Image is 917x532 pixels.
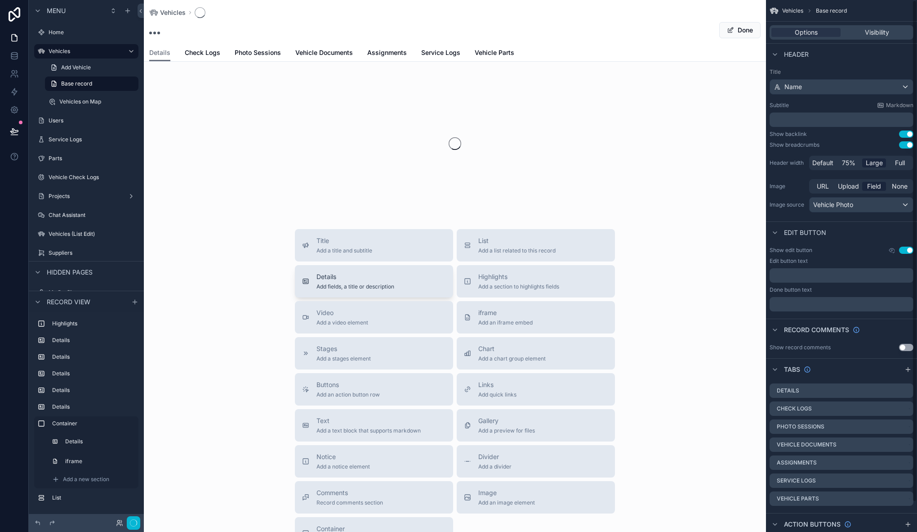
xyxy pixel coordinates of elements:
[49,29,137,36] label: Home
[47,6,66,15] span: Menu
[316,344,371,353] span: Stages
[777,441,837,448] label: Vehicle Documents
[185,45,220,63] a: Check Logs
[235,45,281,63] a: Photo Sessions
[817,182,829,191] span: URL
[49,289,137,296] label: My Profile
[295,45,353,63] a: Vehicle Documents
[784,50,809,59] span: Header
[777,423,824,430] label: Photo Sessions
[45,60,138,75] a: Add Vehicle
[235,48,281,57] span: Photo Sessions
[895,158,905,167] span: Full
[478,272,559,281] span: Highlights
[34,151,138,166] a: Parts
[49,155,137,162] label: Parts
[367,45,407,63] a: Assignments
[457,337,615,370] button: ChartAdd a chart group element
[478,416,535,425] span: Gallery
[316,283,394,290] span: Add fields, a title or description
[478,308,533,317] span: iframe
[866,158,883,167] span: Large
[782,7,803,14] span: Vehicles
[34,132,138,147] a: Service Logs
[34,25,138,40] a: Home
[34,227,138,241] a: Vehicles (List Edit)
[316,391,380,398] span: Add an action button row
[49,193,124,200] label: Projects
[421,45,460,63] a: Service Logs
[457,373,615,406] button: LinksAdd quick links
[478,344,546,353] span: Chart
[34,170,138,185] a: Vehicle Check Logs
[49,249,137,257] label: Suppliers
[52,420,135,427] label: Container
[316,272,394,281] span: Details
[838,182,859,191] span: Upload
[316,380,380,389] span: Buttons
[770,268,913,283] div: scrollable content
[475,48,514,57] span: Vehicle Parts
[842,158,855,167] span: 75%
[52,387,135,394] label: Details
[65,438,133,445] label: Details
[777,459,817,466] label: Assignments
[160,8,186,17] span: Vehicles
[886,102,913,109] span: Markdown
[316,488,383,497] span: Comments
[809,197,913,212] button: Vehicle Photo
[52,337,135,344] label: Details
[45,95,138,109] a: Vehicles on Map
[478,236,556,245] span: List
[770,141,819,149] div: Show breadcrumbs
[770,183,806,190] label: Image
[295,481,453,514] button: CommentsRecord comments section
[295,409,453,442] button: TextAdd a text block that supports markdown
[49,48,120,55] label: Vehicles
[816,7,847,14] span: Base record
[813,200,853,209] span: Vehicle Photo
[777,387,799,394] label: Details
[367,48,407,57] span: Assignments
[719,22,761,38] button: Done
[34,113,138,128] a: Users
[34,189,138,203] a: Projects
[478,463,512,470] span: Add a divider
[52,494,135,501] label: List
[867,182,881,191] span: Field
[770,79,913,95] button: Name
[457,409,615,442] button: GalleryAdd a preview for files
[49,174,137,181] label: Vehicle Check Logs
[45,77,138,91] a: Base record
[478,488,535,497] span: Image
[49,136,137,143] label: Service Logs
[34,246,138,260] a: Suppliers
[478,499,535,506] span: Add an image element
[316,427,421,434] span: Add a text block that supports markdown
[149,48,170,57] span: Details
[185,48,220,57] span: Check Logs
[316,463,370,470] span: Add a notice element
[457,481,615,514] button: ImageAdd an image element
[770,131,807,138] div: Show backlink
[812,158,833,167] span: Default
[295,445,453,478] button: NoticeAdd a notice element
[457,265,615,298] button: HighlightsAdd a section to highlights fields
[295,373,453,406] button: ButtonsAdd an action button row
[316,308,368,317] span: Video
[795,28,818,37] span: Options
[295,229,453,261] button: TitleAdd a title and subtitle
[47,298,90,307] span: Record view
[34,44,138,59] a: Vehicles
[478,283,559,290] span: Add a section to highlights fields
[316,355,371,362] span: Add a stages element
[770,297,913,311] div: scrollable content
[770,257,808,265] label: Edit button text
[478,427,535,434] span: Add a preview for files
[52,320,135,327] label: Highlights
[457,445,615,478] button: DividerAdd a divider
[777,477,816,484] label: Service Logs
[865,28,889,37] span: Visibility
[478,355,546,362] span: Add a chart group element
[65,458,133,465] label: iframe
